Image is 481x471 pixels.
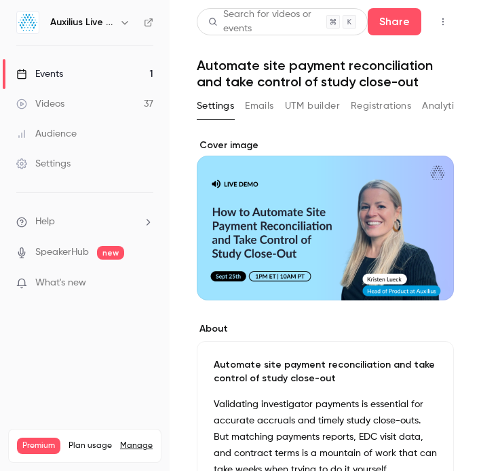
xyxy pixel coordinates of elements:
span: new [97,246,124,260]
label: Cover image [197,139,454,152]
iframe: Noticeable Trigger [137,277,153,290]
div: Audience [16,127,77,141]
span: Plan usage [69,440,112,451]
li: help-dropdown-opener [16,215,153,229]
a: Manage [120,440,153,451]
button: Settings [197,95,234,117]
span: Help [35,215,55,229]
label: About [197,322,454,336]
button: Analytics [422,95,464,117]
button: Registrations [351,95,411,117]
button: Share [368,8,421,35]
span: What's new [35,276,86,290]
div: Search for videos or events [208,7,326,36]
button: Emails [245,95,273,117]
div: Settings [16,157,71,171]
h1: Automate site payment reconciliation and take control of study close-out [197,57,454,90]
button: UTM builder [285,95,340,117]
img: Auxilius Live Sessions [17,12,39,33]
a: SpeakerHub [35,245,89,260]
div: Events [16,67,63,81]
h6: Auxilius Live Sessions [50,16,114,29]
section: Cover image [197,139,454,300]
div: Videos [16,97,64,111]
p: Automate site payment reconciliation and take control of study close-out [214,358,437,385]
span: Premium [17,438,60,454]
